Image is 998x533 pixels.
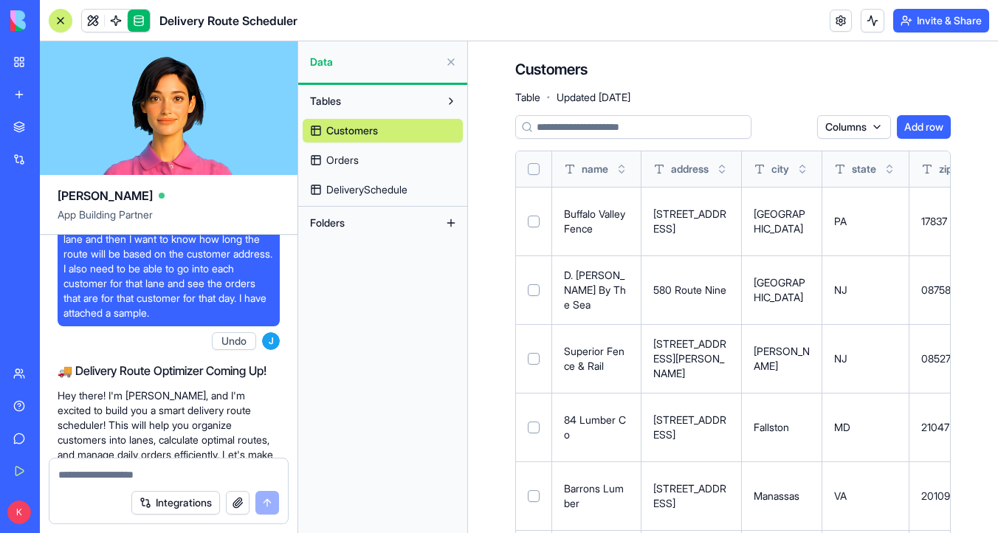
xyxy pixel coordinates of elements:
[834,489,897,503] p: VA
[921,489,998,503] p: 20109
[58,388,280,477] p: Hey there! I'm [PERSON_NAME], and I'm excited to build you a smart delivery route scheduler! This...
[754,275,810,305] p: [GEOGRAPHIC_DATA]
[564,413,629,442] p: 84 Lumber Co
[921,283,998,298] p: 08758
[897,115,951,139] button: Add row
[528,422,540,433] button: Select row
[834,420,897,435] p: MD
[528,284,540,296] button: Select row
[834,283,897,298] p: NJ
[564,481,629,511] p: Barrons Lumber
[893,9,989,32] button: Invite & Share
[310,216,345,230] span: Folders
[921,351,998,366] p: 08527
[921,420,998,435] p: 21047
[303,178,463,202] a: DeliverySchedule
[817,115,891,139] button: Columns
[754,207,810,236] p: [GEOGRAPHIC_DATA]
[515,59,588,80] h4: Customers
[303,148,463,172] a: Orders
[310,94,341,109] span: Tables
[671,162,709,176] span: address
[262,332,280,350] span: J
[7,501,31,524] span: K
[528,216,540,227] button: Select row
[564,207,629,236] p: Buffalo Valley Fence
[515,90,540,105] span: Table
[754,489,810,503] p: Manassas
[131,491,220,515] button: Integrations
[882,162,897,176] button: Toggle sort
[528,490,540,502] button: Select row
[614,162,629,176] button: Toggle sort
[159,12,297,30] span: Delivery Route Scheduler
[546,86,551,109] span: ·
[921,214,998,229] p: 17837
[303,119,463,142] a: Customers
[715,162,729,176] button: Toggle sort
[303,89,439,113] button: Tables
[795,162,810,176] button: Toggle sort
[564,268,629,312] p: D. [PERSON_NAME] By The Sea
[326,153,359,168] span: Orders
[653,481,729,511] p: [STREET_ADDRESS]
[834,214,897,229] p: PA
[528,163,540,175] button: Select all
[564,344,629,374] p: Superior Fence & Rail
[771,162,789,176] span: city
[653,283,729,298] p: 580 Route Nine
[653,413,729,442] p: [STREET_ADDRESS]
[310,55,439,69] span: Data
[58,187,153,204] span: [PERSON_NAME]
[10,10,102,31] img: logo
[653,337,729,381] p: [STREET_ADDRESS][PERSON_NAME]
[939,162,977,176] span: zipCode
[58,362,280,379] h2: 🚚 Delivery Route Optimizer Coming Up!
[326,123,378,138] span: Customers
[653,207,729,236] p: [STREET_ADDRESS]
[326,182,407,197] span: DeliverySchedule
[852,162,876,176] span: state
[557,90,630,105] span: Updated [DATE]
[528,353,540,365] button: Select row
[754,344,810,374] p: [PERSON_NAME]
[212,332,256,350] button: Undo
[754,420,810,435] p: Fallston
[834,351,897,366] p: NJ
[58,207,280,234] span: App Building Partner
[303,211,439,235] button: Folders
[582,162,608,176] span: name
